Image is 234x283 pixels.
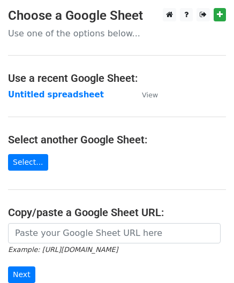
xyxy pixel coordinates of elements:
h3: Choose a Google Sheet [8,8,226,24]
p: Use one of the options below... [8,28,226,39]
iframe: Chat Widget [180,232,234,283]
input: Next [8,266,35,283]
a: Untitled spreadsheet [8,90,104,100]
h4: Select another Google Sheet: [8,133,226,146]
small: Example: [URL][DOMAIN_NAME] [8,246,118,254]
input: Paste your Google Sheet URL here [8,223,221,243]
h4: Copy/paste a Google Sheet URL: [8,206,226,219]
h4: Use a recent Google Sheet: [8,72,226,85]
small: View [142,91,158,99]
a: Select... [8,154,48,171]
a: View [131,90,158,100]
